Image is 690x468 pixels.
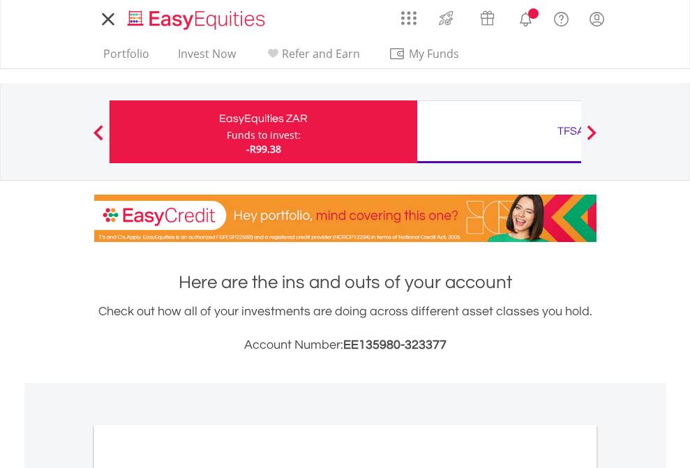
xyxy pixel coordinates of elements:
h3: Account Number: [94,335,597,355]
img: thrive-v2.svg [435,7,458,29]
a: My Profile [579,3,615,34]
span: EE135980-323377 [343,338,447,352]
a: Portfolio [98,47,155,68]
img: grid-menu-icon.svg [401,10,417,26]
span: My Funds [389,45,480,63]
a: Home page [122,3,271,31]
div: Check out how all of your investments are doing across different asset classes you hold. [94,302,597,355]
a: Invest Now [172,47,241,68]
button: Next [578,132,606,146]
a: FAQ's and Support [543,3,579,31]
a: Refer and Earn [259,47,366,68]
span: Refer and Earn [282,46,360,61]
a: Vouchers [467,3,508,29]
div: EasyEquities ZAR [118,109,409,128]
span: -R99.38 [246,142,281,156]
img: EasyCredit Promotion Banner [94,195,597,242]
a: Notifications [508,3,543,31]
button: Previous [84,132,112,146]
a: AppsGrid [392,3,426,26]
div: Funds to invest: [227,128,301,142]
h1: Here are the ins and outs of your account [94,270,597,295]
img: EasyEquities_Logo.png [125,8,271,31]
img: vouchers-v2.svg [476,7,499,29]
